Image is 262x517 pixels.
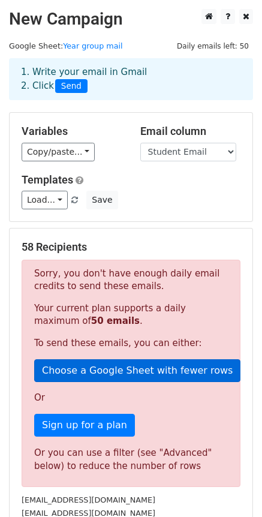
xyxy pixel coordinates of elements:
[22,143,95,161] a: Copy/paste...
[22,173,73,186] a: Templates
[173,40,253,53] span: Daily emails left: 50
[63,41,122,50] a: Year group mail
[34,446,228,473] div: Or you can use a filter (see "Advanced" below) to reduce the number of rows
[34,267,228,293] p: Sorry, you don't have enough daily email credits to send these emails.
[140,125,241,138] h5: Email column
[86,191,118,209] button: Save
[12,65,250,93] div: 1. Write your email in Gmail 2. Click
[34,359,240,382] a: Choose a Google Sheet with fewer rows
[22,125,122,138] h5: Variables
[34,392,228,404] p: Or
[173,41,253,50] a: Daily emails left: 50
[91,315,140,326] strong: 50 emails
[34,414,135,437] a: Sign up for a plan
[22,191,68,209] a: Load...
[34,302,228,327] p: Your current plan supports a daily maximum of .
[9,9,253,29] h2: New Campaign
[22,495,155,504] small: [EMAIL_ADDRESS][DOMAIN_NAME]
[9,41,123,50] small: Google Sheet:
[55,79,88,94] span: Send
[34,337,228,350] p: To send these emails, you can either:
[22,241,240,254] h5: 58 Recipients
[202,459,262,517] iframe: Chat Widget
